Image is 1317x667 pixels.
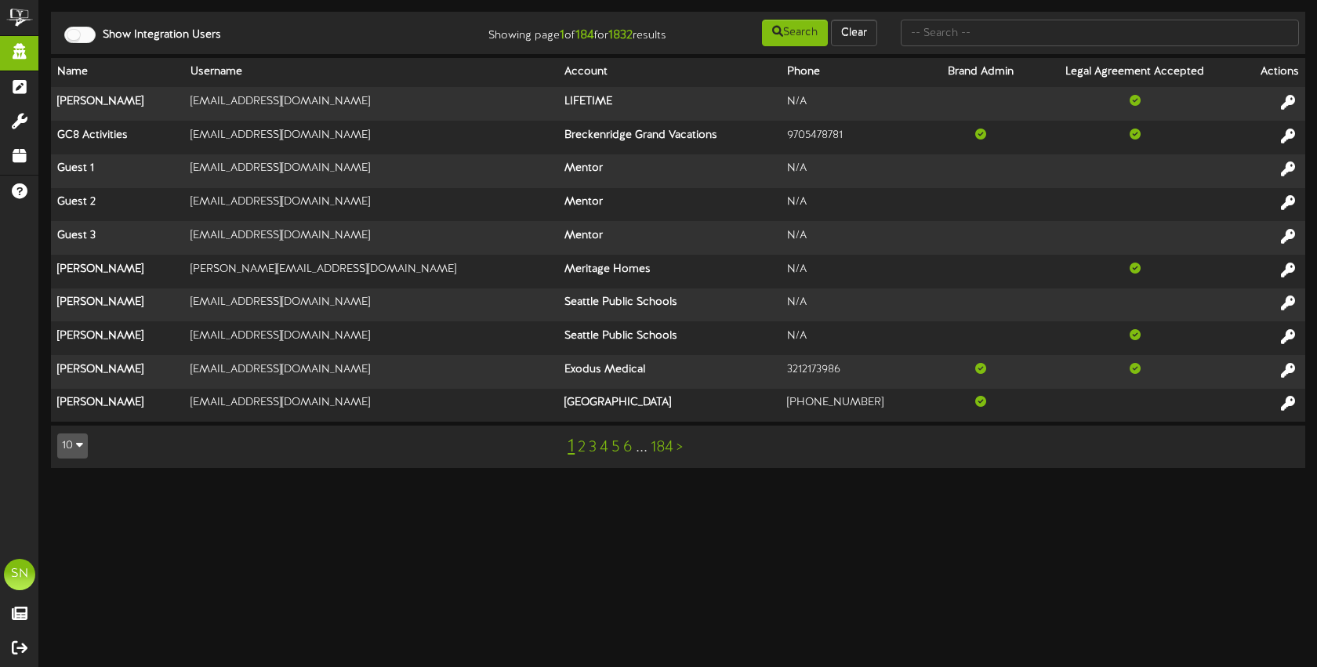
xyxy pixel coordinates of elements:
td: [EMAIL_ADDRESS][DOMAIN_NAME] [184,221,559,255]
th: Mentor [558,154,781,188]
td: [EMAIL_ADDRESS][DOMAIN_NAME] [184,121,559,154]
th: GC8 Activities [51,121,184,154]
div: SN [4,559,35,590]
td: [EMAIL_ADDRESS][DOMAIN_NAME] [184,321,559,355]
th: Actions [1236,58,1305,87]
a: 2 [578,439,586,456]
th: Breckenridge Grand Vacations [558,121,781,154]
td: N/A [781,321,927,355]
th: Username [184,58,559,87]
a: ... [636,439,648,456]
th: [PERSON_NAME] [51,355,184,389]
label: Show Integration Users [91,27,221,43]
th: [PERSON_NAME] [51,389,184,422]
td: [EMAIL_ADDRESS][DOMAIN_NAME] [184,87,559,121]
th: Mentor [558,221,781,255]
th: [PERSON_NAME] [51,288,184,322]
td: [EMAIL_ADDRESS][DOMAIN_NAME] [184,154,559,188]
input: -- Search -- [901,20,1299,46]
th: Account [558,58,781,87]
a: 4 [600,439,608,456]
a: 3 [589,439,597,456]
td: N/A [781,255,927,288]
th: Meritage Homes [558,255,781,288]
a: > [677,439,683,456]
td: N/A [781,221,927,255]
td: [EMAIL_ADDRESS][DOMAIN_NAME] [184,355,559,389]
div: Showing page of for results [467,18,678,45]
td: [EMAIL_ADDRESS][DOMAIN_NAME] [184,188,559,222]
th: Brand Admin [927,58,1033,87]
th: LIFETIME [558,87,781,121]
th: [PERSON_NAME] [51,87,184,121]
td: [PERSON_NAME][EMAIL_ADDRESS][DOMAIN_NAME] [184,255,559,288]
td: N/A [781,188,927,222]
strong: 184 [575,28,594,42]
strong: 1 [560,28,564,42]
th: [PERSON_NAME] [51,255,184,288]
th: Seattle Public Schools [558,288,781,322]
td: [EMAIL_ADDRESS][DOMAIN_NAME] [184,288,559,322]
th: Name [51,58,184,87]
th: Mentor [558,188,781,222]
th: Phone [781,58,927,87]
th: Guest 2 [51,188,184,222]
th: [PERSON_NAME] [51,321,184,355]
td: N/A [781,87,927,121]
a: 1 [568,437,575,457]
a: 6 [623,439,633,456]
th: Guest 1 [51,154,184,188]
td: 9705478781 [781,121,927,154]
th: Exodus Medical [558,355,781,389]
td: 3212173986 [781,355,927,389]
button: 10 [57,433,88,459]
strong: 1832 [608,28,633,42]
td: [EMAIL_ADDRESS][DOMAIN_NAME] [184,389,559,422]
a: 5 [611,439,620,456]
td: N/A [781,288,927,322]
td: [PHONE_NUMBER] [781,389,927,422]
th: Legal Agreement Accepted [1033,58,1237,87]
a: 184 [651,439,673,456]
th: Seattle Public Schools [558,321,781,355]
button: Clear [831,20,877,46]
th: [GEOGRAPHIC_DATA] [558,389,781,422]
button: Search [762,20,828,46]
th: Guest 3 [51,221,184,255]
td: N/A [781,154,927,188]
